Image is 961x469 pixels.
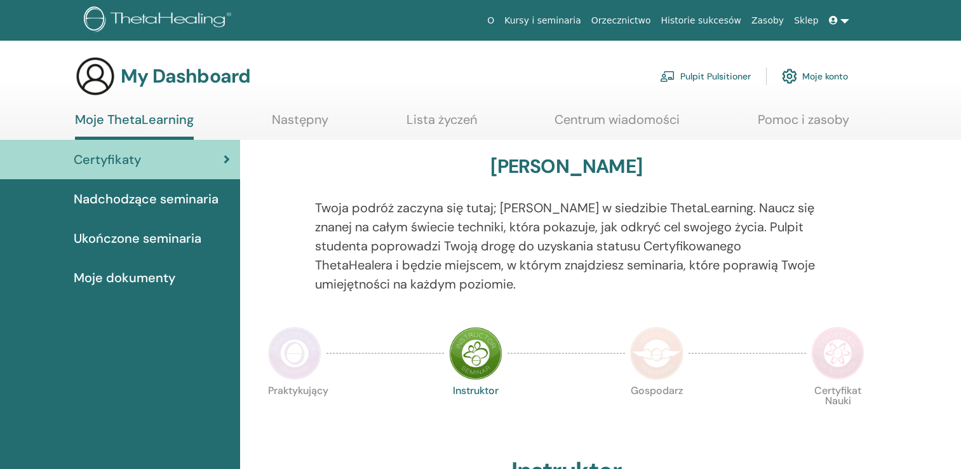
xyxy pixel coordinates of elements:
span: Ukończone seminaria [74,229,201,248]
a: Historie sukcesów [656,9,746,32]
a: Zasoby [746,9,789,32]
h3: [PERSON_NAME] [490,155,642,178]
img: Instructor [449,327,502,380]
a: Moje konto [782,62,848,90]
img: Practitioner [268,327,321,380]
a: Lista życzeń [407,112,477,137]
p: Gospodarz [630,386,683,439]
img: generic-user-icon.jpg [75,56,116,97]
a: Następny [272,112,328,137]
h3: My Dashboard [121,65,250,88]
a: Orzecznictwo [586,9,656,32]
p: Instruktor [449,386,502,439]
p: Praktykujący [268,386,321,439]
p: Twoja podróż zaczyna się tutaj; [PERSON_NAME] w siedzibie ThetaLearning. Naucz się znanej na cały... [315,198,817,294]
p: Certyfikat Nauki [811,386,864,439]
img: Master [630,327,683,380]
span: Nadchodzące seminaria [74,189,218,208]
img: chalkboard-teacher.svg [660,71,675,82]
img: Certificate of Science [811,327,864,380]
span: Certyfikaty [74,150,141,169]
img: logo.png [84,6,236,35]
a: Centrum wiadomości [554,112,680,137]
a: Sklep [789,9,823,32]
a: Pomoc i zasoby [758,112,849,137]
a: Kursy i seminaria [499,9,586,32]
span: Moje dokumenty [74,268,175,287]
img: cog.svg [782,65,797,87]
a: Pulpit Pulsitioner [660,62,751,90]
a: O [482,9,499,32]
a: Moje ThetaLearning [75,112,194,140]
